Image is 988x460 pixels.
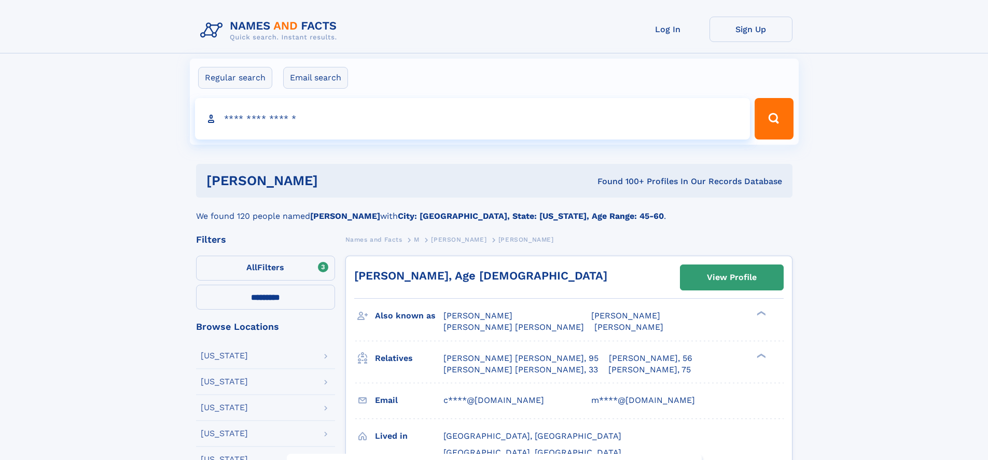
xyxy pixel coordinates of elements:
a: [PERSON_NAME], 56 [609,353,692,364]
a: [PERSON_NAME], Age [DEMOGRAPHIC_DATA] [354,269,607,282]
h1: [PERSON_NAME] [206,174,458,187]
span: [PERSON_NAME] [431,236,486,243]
img: Logo Names and Facts [196,17,345,45]
a: [PERSON_NAME], 75 [608,364,691,375]
label: Email search [283,67,348,89]
b: [PERSON_NAME] [310,211,380,221]
div: [US_STATE] [201,403,248,412]
a: View Profile [680,265,783,290]
button: Search Button [755,98,793,140]
b: City: [GEOGRAPHIC_DATA], State: [US_STATE], Age Range: 45-60 [398,211,664,221]
span: All [246,262,257,272]
span: [PERSON_NAME] [498,236,554,243]
h3: Lived in [375,427,443,445]
span: [PERSON_NAME] [594,322,663,332]
a: [PERSON_NAME] [PERSON_NAME], 95 [443,353,599,364]
span: M [414,236,420,243]
a: M [414,233,420,246]
div: View Profile [707,266,757,289]
a: Sign Up [709,17,792,42]
div: [US_STATE] [201,429,248,438]
div: Browse Locations [196,322,335,331]
div: ❯ [754,352,767,359]
span: [PERSON_NAME] [PERSON_NAME] [443,322,584,332]
label: Regular search [198,67,272,89]
h3: Email [375,392,443,409]
a: Log In [627,17,709,42]
h3: Also known as [375,307,443,325]
a: [PERSON_NAME] [PERSON_NAME], 33 [443,364,598,375]
div: We found 120 people named with . [196,198,792,222]
span: [GEOGRAPHIC_DATA], [GEOGRAPHIC_DATA] [443,448,621,457]
input: search input [195,98,750,140]
span: [PERSON_NAME] [591,311,660,320]
div: ❯ [754,310,767,317]
a: [PERSON_NAME] [431,233,486,246]
span: [GEOGRAPHIC_DATA], [GEOGRAPHIC_DATA] [443,431,621,441]
label: Filters [196,256,335,281]
div: [US_STATE] [201,352,248,360]
div: Filters [196,235,335,244]
span: [PERSON_NAME] [443,311,512,320]
a: Names and Facts [345,233,402,246]
div: [US_STATE] [201,378,248,386]
div: Found 100+ Profiles In Our Records Database [457,176,782,187]
h3: Relatives [375,350,443,367]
